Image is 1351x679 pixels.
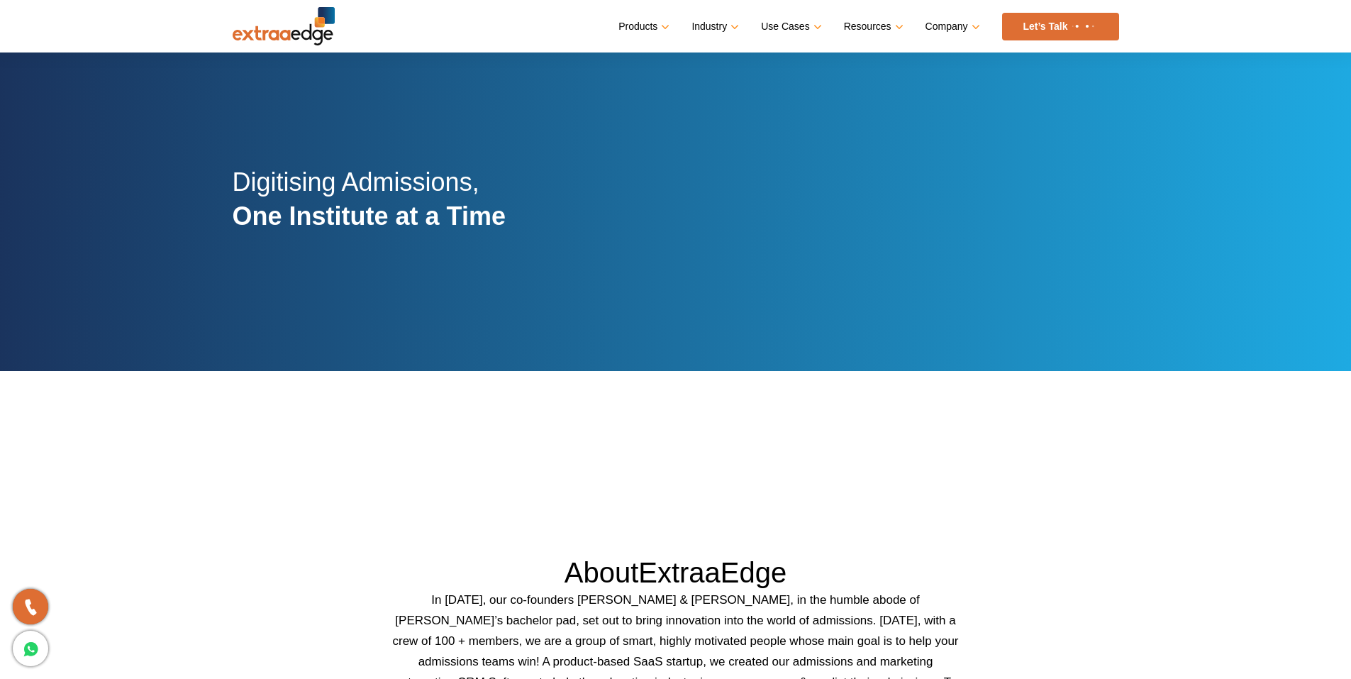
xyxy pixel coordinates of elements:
[691,16,736,37] a: Industry
[233,556,1119,590] h1: About
[233,165,506,249] h2: Digitising Admissions,
[233,202,506,231] strong: One Institute at a Time
[761,16,818,37] a: Use Cases
[638,557,786,588] span: ExtraaEdge
[844,16,901,37] a: Resources
[618,16,667,37] a: Products
[1002,13,1119,40] a: Let’s Talk
[925,16,977,37] a: Company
